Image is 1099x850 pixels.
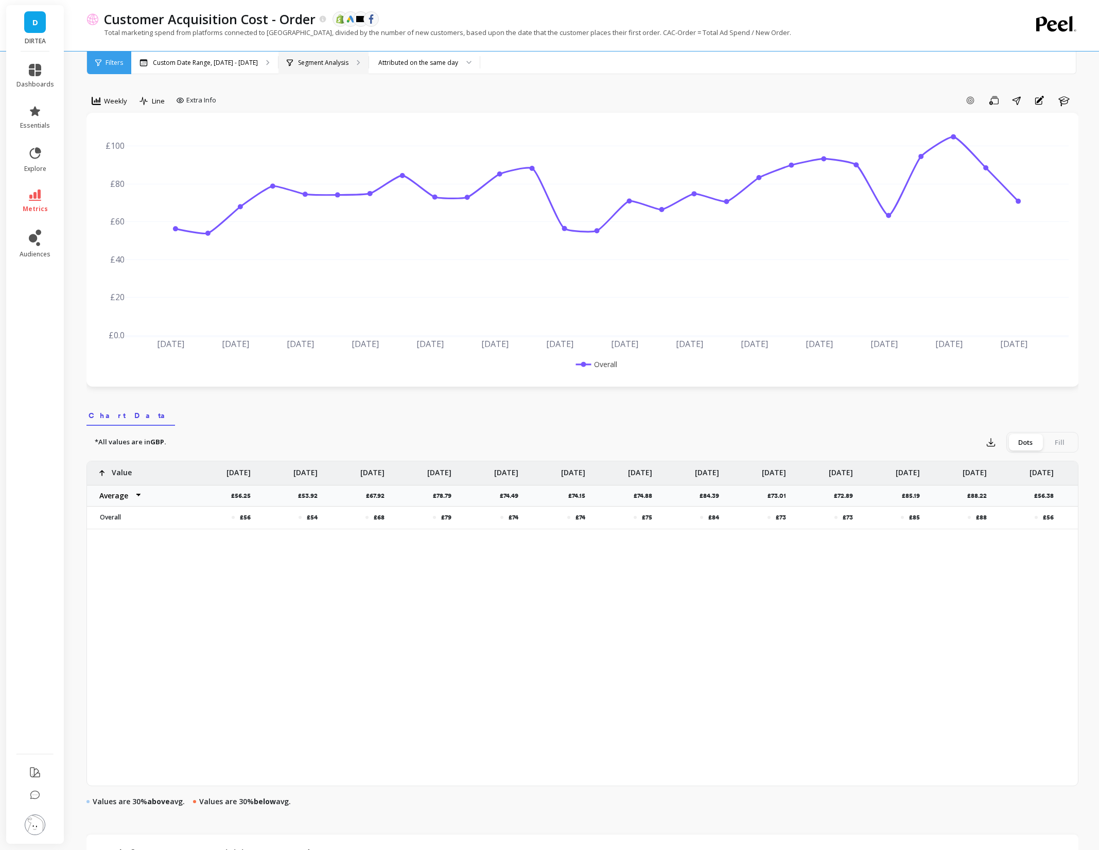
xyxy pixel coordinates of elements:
[695,461,719,478] p: [DATE]
[909,513,920,522] p: £85
[568,492,591,500] p: £74.15
[427,461,451,478] p: [DATE]
[186,95,216,106] span: Extra Info
[843,513,853,522] p: £73
[441,513,451,522] p: £79
[240,513,251,522] p: £56
[500,492,525,500] p: £74.49
[834,492,859,500] p: £72.89
[89,410,173,421] span: Chart Data
[112,461,132,478] p: Value
[494,461,518,478] p: [DATE]
[336,14,345,24] img: api.shopify.svg
[152,96,165,106] span: Line
[254,796,276,806] strong: below
[366,492,391,500] p: £67.92
[708,513,719,522] p: £84
[1030,461,1054,478] p: [DATE]
[95,437,166,447] p: *All values are in
[433,492,458,500] p: £78.79
[25,814,45,835] img: profile picture
[23,205,48,213] span: metrics
[24,165,46,173] span: explore
[367,14,376,24] img: api.fb.svg
[963,461,987,478] p: [DATE]
[16,37,54,45] p: DIRTEA
[231,492,257,500] p: £56.25
[1008,434,1042,450] div: Dots
[226,461,251,478] p: [DATE]
[20,250,50,258] span: audiences
[762,461,786,478] p: [DATE]
[104,96,127,106] span: Weekly
[976,513,987,522] p: £88
[896,461,920,478] p: [DATE]
[700,492,725,500] p: £84.39
[199,796,291,807] p: Values are 30% avg.
[86,13,99,25] img: header icon
[147,796,170,806] strong: above
[307,513,318,522] p: £54
[20,122,50,130] span: essentials
[374,513,385,522] p: £68
[150,437,166,446] strong: GBP.
[93,796,185,807] p: Values are 30% avg.
[346,14,355,24] img: api.google.svg
[16,80,54,89] span: dashboards
[967,492,993,500] p: £88.22
[767,492,792,500] p: £73.01
[298,59,348,67] p: Segment Analysis
[776,513,786,522] p: £73
[634,492,658,500] p: £74.88
[561,461,585,478] p: [DATE]
[1034,492,1060,500] p: £56.38
[1043,513,1054,522] p: £56
[106,59,123,67] span: Filters
[642,513,652,522] p: £75
[298,492,324,500] p: £53.92
[86,402,1078,426] nav: Tabs
[32,16,38,28] span: D
[378,58,458,67] div: Attributed on the same day
[104,10,316,28] p: Customer Acquisition Cost - Order
[628,461,652,478] p: [DATE]
[86,28,791,37] p: Total marketing spend from platforms connected to [GEOGRAPHIC_DATA], divided by the number of new...
[575,513,585,522] p: £74
[360,461,385,478] p: [DATE]
[509,513,518,522] p: £74
[94,513,184,522] p: Overall
[1042,434,1076,450] div: Fill
[293,461,318,478] p: [DATE]
[153,59,258,67] p: Custom Date Range, [DATE] - [DATE]
[356,16,365,22] img: api.klaviyo.svg
[902,492,926,500] p: £85.19
[829,461,853,478] p: [DATE]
